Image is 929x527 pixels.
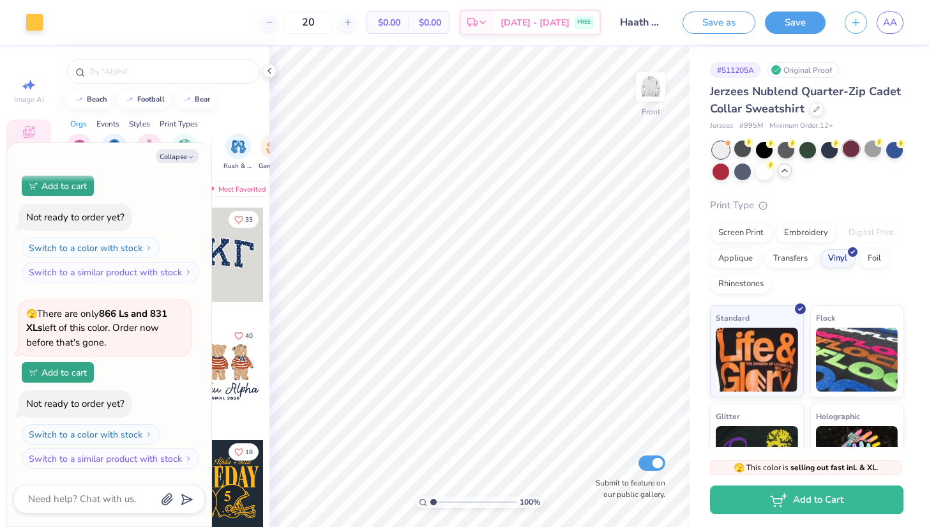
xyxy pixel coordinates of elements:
[22,424,160,445] button: Switch to a color with stock
[195,96,210,103] div: bear
[790,462,877,473] strong: selling out fast in L & XL
[185,455,192,462] img: Switch to a similar product with stock
[283,11,333,34] input: – –
[223,134,253,171] div: filter for Rush & Bid
[229,211,259,228] button: Like
[137,134,162,171] button: filter button
[74,96,84,103] img: trend_line.gif
[820,249,856,268] div: Vinyl
[259,162,288,171] span: Game Day
[22,238,160,258] button: Switch to a color with stock
[22,176,94,196] button: Add to cart
[14,95,44,105] span: Image AI
[877,11,903,34] a: AA
[117,90,170,109] button: football
[716,328,798,392] img: Standard
[229,327,259,344] button: Like
[137,96,165,103] div: football
[816,328,898,392] img: Flock
[266,139,281,154] img: Game Day Image
[683,11,755,34] button: Save as
[200,181,272,197] div: Most Favorited
[29,182,38,190] img: Add to cart
[245,217,253,223] span: 33
[259,134,288,171] div: filter for Game Day
[26,397,125,410] div: Not ready to order yet?
[22,262,199,282] button: Switch to a similar product with stock
[175,90,216,109] button: bear
[589,477,665,500] label: Submit to feature on our public gallery.
[26,307,167,349] span: There are only left of this color. Order now before that's gone.
[145,431,153,438] img: Switch to a color with stock
[172,134,197,171] button: filter button
[769,121,833,132] span: Minimum Order: 12 +
[107,139,121,154] img: Fraternity Image
[67,90,113,109] button: beach
[416,16,441,29] span: $0.00
[26,211,125,224] div: Not ready to order yet?
[710,198,903,213] div: Print Type
[223,162,253,171] span: Rush & Bid
[710,224,772,243] div: Screen Print
[883,15,897,30] span: AA
[716,426,798,490] img: Glitter
[29,369,38,376] img: Add to cart
[87,96,107,103] div: beach
[610,10,673,35] input: Untitled Design
[716,311,750,325] span: Standard
[177,139,192,154] img: Sports Image
[816,311,835,325] span: Flock
[160,118,198,130] div: Print Types
[710,62,761,78] div: # 511205A
[859,249,889,268] div: Foil
[642,106,660,118] div: Front
[125,96,135,103] img: trend_line.gif
[145,244,153,252] img: Switch to a color with stock
[100,134,129,171] button: filter button
[142,139,156,154] img: Club Image
[72,139,87,154] img: Sorority Image
[66,134,92,171] div: filter for Sorority
[765,11,826,34] button: Save
[734,462,744,474] span: 🫣
[710,275,772,294] div: Rhinestones
[26,308,37,320] span: 🫣
[22,448,199,469] button: Switch to a similar product with stock
[816,426,898,490] img: Holographic
[245,333,253,339] span: 40
[710,249,761,268] div: Applique
[96,118,119,130] div: Events
[129,118,150,130] div: Styles
[15,142,43,152] span: Designs
[776,224,836,243] div: Embroidery
[22,362,94,383] button: Add to cart
[137,134,162,171] div: filter for Club
[734,462,879,473] span: This color is .
[88,65,252,78] input: Try "Alpha"
[710,84,901,116] span: Jerzees Nublend Quarter-Zip Cadet Collar Sweatshirt
[638,74,663,100] img: Front
[70,118,87,130] div: Orgs
[816,409,860,423] span: Holographic
[501,16,570,29] span: [DATE] - [DATE]
[710,485,903,514] button: Add to Cart
[185,268,192,276] img: Switch to a similar product with stock
[182,96,192,103] img: trend_line.gif
[840,224,902,243] div: Digital Print
[765,249,816,268] div: Transfers
[767,62,839,78] div: Original Proof
[710,121,733,132] span: Jerzees
[716,409,740,423] span: Glitter
[229,443,259,461] button: Like
[100,134,129,171] div: filter for Fraternity
[259,134,288,171] button: filter button
[66,134,92,171] button: filter button
[245,449,253,455] span: 18
[172,134,197,171] div: filter for Sports
[739,121,763,132] span: # 995M
[375,16,400,29] span: $0.00
[577,18,591,27] span: FREE
[156,149,199,163] button: Collapse
[231,139,246,154] img: Rush & Bid Image
[520,496,540,508] span: 100 %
